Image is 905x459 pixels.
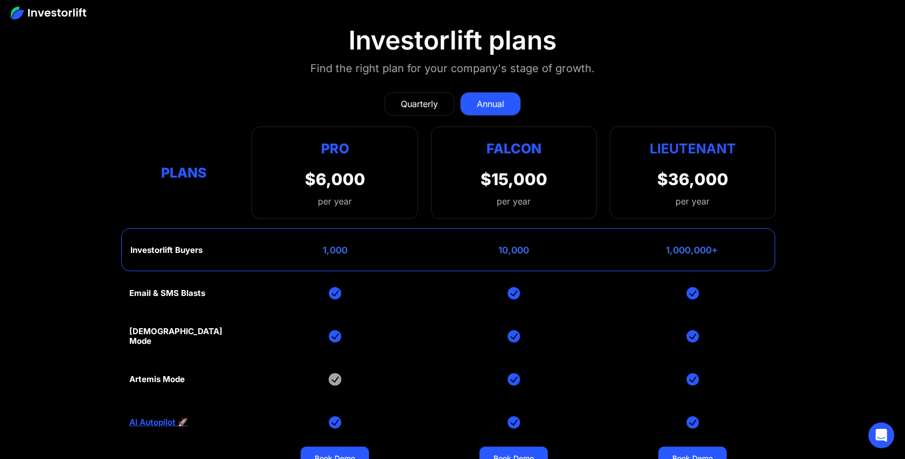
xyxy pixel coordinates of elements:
div: Artemis Mode [129,375,185,384]
div: Pro [305,138,365,159]
div: Falcon [486,138,541,159]
div: 1,000 [323,245,347,256]
div: $15,000 [481,170,547,189]
div: Investorlift plans [349,25,556,56]
div: per year [497,195,531,208]
div: per year [305,195,365,208]
div: Plans [129,163,239,183]
div: $6,000 [305,170,365,189]
div: per year [676,195,709,208]
div: Investorlift Buyers [130,245,203,255]
div: [DEMOGRAPHIC_DATA] Mode [129,327,239,346]
div: 10,000 [498,245,529,256]
div: 1,000,000+ [666,245,718,256]
div: Open Intercom Messenger [868,422,894,448]
div: Email & SMS Blasts [129,288,205,298]
div: $36,000 [657,170,728,189]
div: Find the right plan for your company's stage of growth. [310,60,595,77]
a: AI Autopilot 🚀 [129,418,188,427]
strong: Lieutenant [650,140,736,157]
div: Annual [477,97,504,110]
div: Quarterly [401,97,438,110]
